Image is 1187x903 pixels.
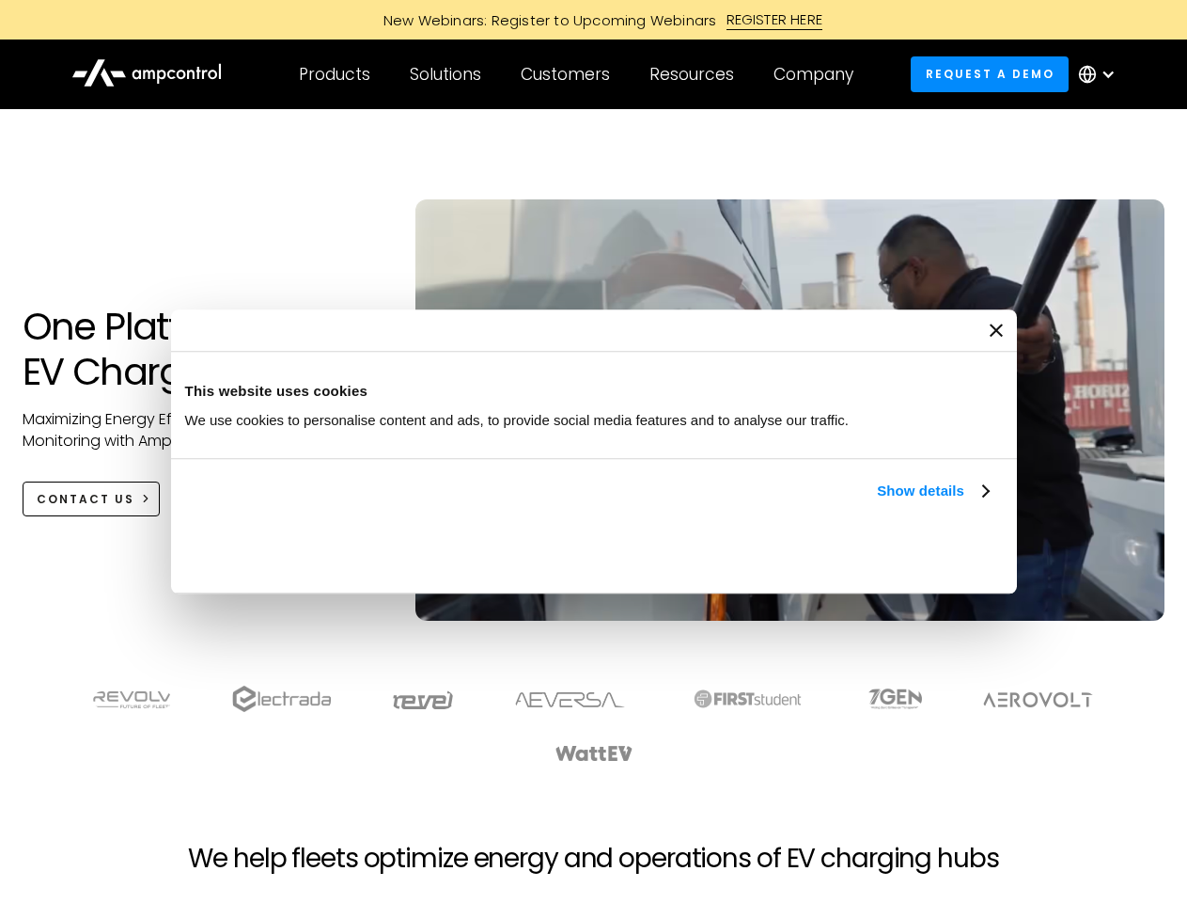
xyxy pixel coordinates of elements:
div: Company [773,64,853,85]
div: REGISTER HERE [726,9,823,30]
div: New Webinars: Register to Upcoming Webinars [365,10,726,30]
span: We use cookies to personalise content and ads, to provide social media features and to analyse ou... [185,412,850,428]
button: Okay [726,524,995,578]
p: Maximizing Energy Efficiency, Uptime, and 24/7 Monitoring with Ampcontrol Solutions [23,409,379,451]
div: Products [299,64,370,85]
div: Customers [521,64,610,85]
div: Resources [649,64,734,85]
img: Aerovolt Logo [982,692,1094,707]
div: This website uses cookies [185,380,1003,403]
div: CONTACT US [37,491,134,508]
img: electrada logo [232,686,331,712]
button: Close banner [990,324,1003,337]
div: Solutions [410,64,481,85]
h1: One Platform for EV Charging Hubs [23,304,379,394]
img: WattEV logo [554,746,633,761]
a: Show details [877,480,988,502]
a: Request a demo [911,56,1069,91]
h2: We help fleets optimize energy and operations of EV charging hubs [188,843,998,875]
a: CONTACT US [23,482,161,516]
a: New Webinars: Register to Upcoming WebinarsREGISTER HERE [171,9,1017,30]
